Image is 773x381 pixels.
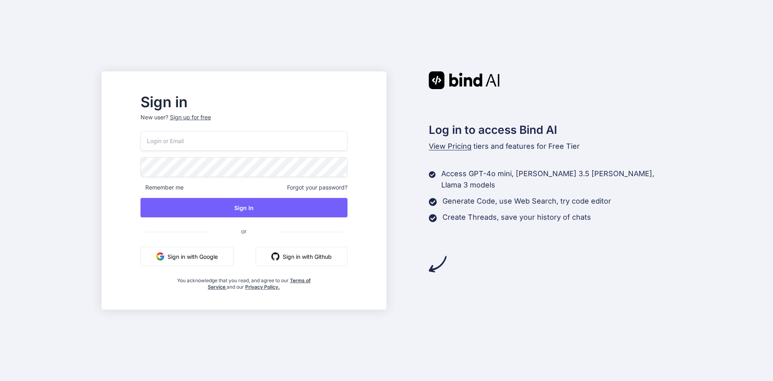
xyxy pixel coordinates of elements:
img: arrow [429,255,446,273]
p: Generate Code, use Web Search, try code editor [442,196,611,207]
button: Sign In [141,198,347,217]
button: Sign in with Google [141,247,234,266]
h2: Log in to access Bind AI [429,121,672,138]
h2: Sign in [141,96,347,108]
p: tiers and features for Free Tier [429,141,672,152]
div: You acknowledge that you read, and agree to our and our [175,273,313,290]
span: Forgot your password? [287,183,347,192]
p: New user? [141,113,347,131]
img: github [271,252,279,260]
a: Terms of Service [208,277,311,290]
input: Login or Email [141,131,347,151]
div: Sign up for free [170,113,211,121]
a: Privacy Policy. [245,284,280,290]
span: or [209,221,279,241]
button: Sign in with Github [256,247,347,266]
img: google [156,252,164,260]
p: Create Threads, save your history of chats [442,212,591,223]
img: Bind AI logo [429,71,500,89]
span: View Pricing [429,142,471,150]
p: Access GPT-4o mini, [PERSON_NAME] 3.5 [PERSON_NAME], Llama 3 models [441,168,672,191]
span: Remember me [141,183,184,192]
